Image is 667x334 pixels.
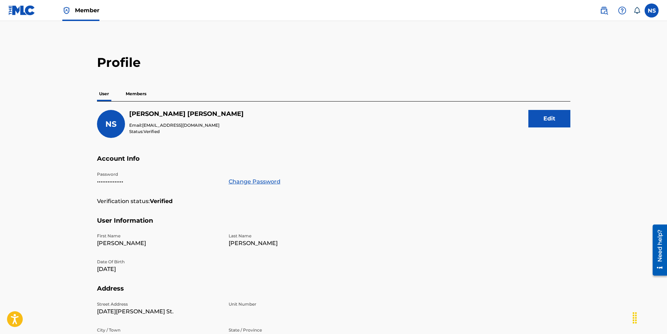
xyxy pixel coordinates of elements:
[129,122,244,128] p: Email:
[129,128,244,135] p: Status:
[97,259,220,265] p: Date Of Birth
[229,301,352,307] p: Unit Number
[97,178,220,186] p: •••••••••••••••
[97,327,220,333] p: City / Town
[600,6,608,15] img: search
[75,6,99,14] span: Member
[97,55,570,70] h2: Profile
[124,86,148,101] p: Members
[97,197,150,206] p: Verification status:
[633,7,640,14] div: Notifications
[129,110,244,118] h5: Nicholas Strickland
[144,129,160,134] span: Verified
[597,4,611,18] a: Public Search
[229,233,352,239] p: Last Name
[615,4,629,18] div: Help
[629,307,640,328] div: Drag
[97,301,220,307] p: Street Address
[62,6,71,15] img: Top Rightsholder
[150,197,173,206] strong: Verified
[105,119,117,129] span: NS
[528,110,570,127] button: Edit
[632,300,667,334] iframe: Chat Widget
[229,327,352,333] p: State / Province
[618,6,626,15] img: help
[97,86,111,101] p: User
[97,233,220,239] p: First Name
[97,265,220,273] p: [DATE]
[97,217,570,233] h5: User Information
[229,239,352,248] p: [PERSON_NAME]
[647,222,667,278] iframe: Resource Center
[142,123,220,128] span: [EMAIL_ADDRESS][DOMAIN_NAME]
[97,239,220,248] p: [PERSON_NAME]
[8,5,35,15] img: MLC Logo
[97,307,220,316] p: [DATE][PERSON_NAME] St.
[229,178,280,186] a: Change Password
[97,285,570,301] h5: Address
[97,171,220,178] p: Password
[97,155,570,171] h5: Account Info
[645,4,659,18] div: User Menu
